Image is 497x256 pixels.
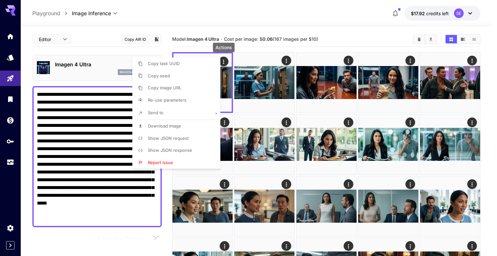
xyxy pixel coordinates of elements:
[148,97,186,103] span: Re-use parameters
[148,85,181,90] span: Copy image URL
[213,43,235,52] div: Actions
[148,110,163,115] span: Send to
[148,148,192,153] span: Show JSON response
[148,123,181,128] span: Download Image
[148,160,173,165] span: Report issue
[148,136,189,141] span: Show JSON request
[148,61,180,66] span: Copy task UUID
[148,73,170,78] span: Copy seed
